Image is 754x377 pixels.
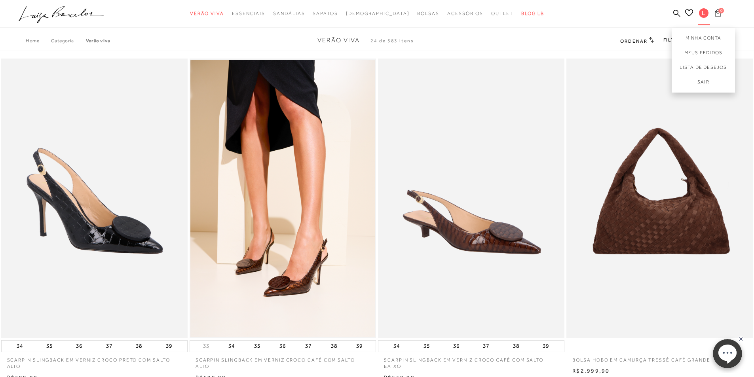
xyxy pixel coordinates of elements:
[201,342,212,350] button: 33
[718,8,724,13] span: 0
[567,60,752,337] a: BOLSA HOBO EM CAMURÇA TRESSÊ CAFÉ GRANDE BOLSA HOBO EM CAMURÇA TRESSÊ CAFÉ GRANDE
[14,341,25,352] button: 34
[26,38,51,44] a: Home
[521,11,544,16] span: BLOG LB
[572,368,610,374] span: R$2.999,90
[346,6,410,21] a: noSubCategoriesText
[491,11,513,16] span: Outlet
[379,60,564,337] a: SCARPIN SLINGBACK EM VERNIZ CROCO CAFÉ COM SALTO BAIXO SCARPIN SLINGBACK EM VERNIZ CROCO CAFÉ COM...
[447,11,483,16] span: Acessórios
[672,60,735,75] a: Lista de desejos
[567,60,752,337] img: BOLSA HOBO EM CAMURÇA TRESSÊ CAFÉ GRANDE
[540,341,551,352] button: 39
[74,341,85,352] button: 36
[2,60,187,337] img: SCARPIN SLINGBACK EM VERNIZ CROCO PRETO COM SALTO ALTO
[44,341,55,352] button: 35
[190,11,224,16] span: Verão Viva
[86,38,110,44] a: Verão Viva
[695,8,712,20] button: L
[354,341,365,352] button: 39
[232,11,265,16] span: Essenciais
[190,352,376,370] a: SCARPIN SLINGBACK EM VERNIZ CROCO CAFÉ COM SALTO ALTO
[133,341,144,352] button: 38
[252,341,263,352] button: 35
[699,8,708,18] span: L
[51,38,85,44] a: Categoria
[277,341,288,352] button: 36
[447,6,483,21] a: categoryNavScreenReaderText
[672,28,735,45] a: Minha Conta
[329,341,340,352] button: 38
[491,6,513,21] a: categoryNavScreenReaderText
[620,38,647,44] span: Ordenar
[521,6,544,21] a: BLOG LB
[313,6,338,21] a: categoryNavScreenReaderText
[317,37,360,44] span: Verão Viva
[712,9,724,19] button: 0
[1,352,188,370] a: SCARPIN SLINGBACK EM VERNIZ CROCO PRETO COM SALTO ALTO
[370,38,414,44] span: 24 de 583 itens
[190,6,224,21] a: categoryNavScreenReaderText
[451,341,462,352] button: 36
[391,341,402,352] button: 34
[566,352,753,364] a: BOLSA HOBO EM CAMURÇA TRESSÊ CAFÉ GRANDE
[313,11,338,16] span: Sapatos
[378,352,564,370] a: SCARPIN SLINGBACK EM VERNIZ CROCO CAFÉ COM SALTO BAIXO
[2,60,187,337] a: SCARPIN SLINGBACK EM VERNIZ CROCO PRETO COM SALTO ALTO SCARPIN SLINGBACK EM VERNIZ CROCO PRETO CO...
[303,341,314,352] button: 37
[346,11,410,16] span: [DEMOGRAPHIC_DATA]
[273,6,305,21] a: categoryNavScreenReaderText
[417,11,439,16] span: Bolsas
[481,341,492,352] button: 37
[379,60,564,337] img: SCARPIN SLINGBACK EM VERNIZ CROCO CAFÉ COM SALTO BAIXO
[417,6,439,21] a: categoryNavScreenReaderText
[163,341,175,352] button: 39
[663,37,691,43] a: FILTRAR
[104,341,115,352] button: 37
[672,45,735,60] a: Meus Pedidos
[190,60,375,337] a: SCARPIN SLINGBACK EM VERNIZ CROCO CAFÉ COM SALTO ALTO SCARPIN SLINGBACK EM VERNIZ CROCO CAFÉ COM ...
[232,6,265,21] a: categoryNavScreenReaderText
[672,75,735,93] a: Sair
[511,341,522,352] button: 38
[273,11,305,16] span: Sandálias
[421,341,432,352] button: 35
[226,341,237,352] button: 34
[190,60,375,337] img: SCARPIN SLINGBACK EM VERNIZ CROCO CAFÉ COM SALTO ALTO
